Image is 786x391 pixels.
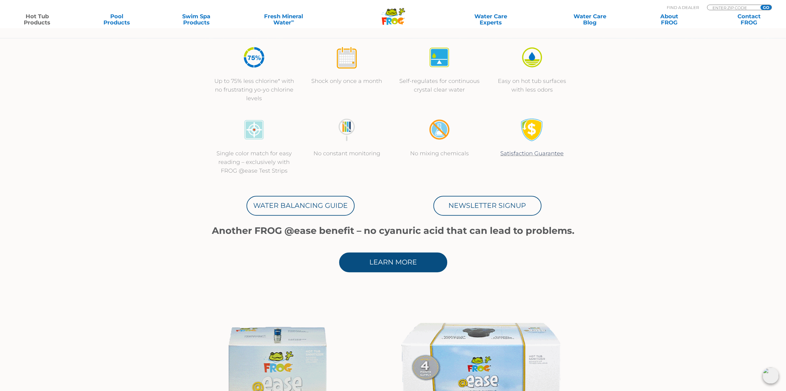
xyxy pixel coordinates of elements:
[399,149,480,158] p: No mixing chemicals
[559,13,620,26] a: Water CareBlog
[307,149,387,158] p: No constant monitoring
[667,5,699,10] p: Find A Dealer
[242,46,266,69] img: icon-atease-75percent-less
[335,118,358,141] img: no-constant-monitoring1
[6,13,68,26] a: Hot TubProducts
[214,77,294,103] p: Up to 75% less chlorine* with no frustrating yo-yo chlorine levels
[763,367,779,384] img: openIcon
[638,13,700,26] a: AboutFROG
[339,252,447,272] a: Learn More
[399,77,480,94] p: Self-regulates for continuous crystal clear water
[86,13,148,26] a: PoolProducts
[291,18,294,23] sup: ∞
[718,13,780,26] a: ContactFROG
[242,118,266,141] img: icon-atease-color-match
[500,150,564,157] a: Satisfaction Guarantee
[520,118,544,141] img: Satisfaction Guarantee Icon
[440,13,541,26] a: Water CareExperts
[165,13,227,26] a: Swim SpaProducts
[520,46,544,69] img: icon-atease-easy-on
[760,5,771,10] input: GO
[433,196,541,216] a: Newsletter Signup
[208,226,578,236] h1: Another FROG @ease benefit – no cyanuric acid that can lead to problems.
[428,118,451,141] img: no-mixing1
[246,196,355,216] a: Water Balancing Guide
[214,149,294,175] p: Single color match for easy reading – exclusively with FROG @ease Test Strips
[245,13,322,26] a: Fresh MineralWater∞
[712,5,754,10] input: Zip Code Form
[307,77,387,85] p: Shock only once a month
[492,77,572,94] p: Easy on hot tub surfaces with less odors
[428,46,451,69] img: icon-atease-self-regulates
[335,46,358,69] img: icon-atease-shock-once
